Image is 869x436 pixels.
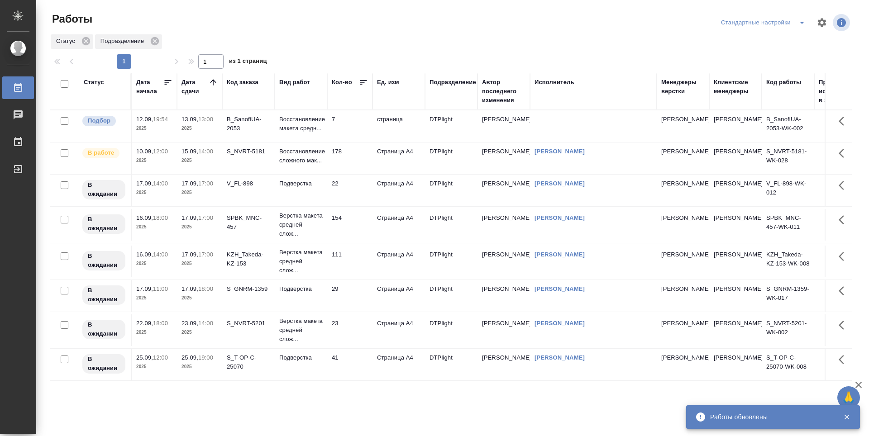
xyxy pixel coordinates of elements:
[833,280,855,302] button: Здесь прячутся важные кнопки
[327,175,372,206] td: 22
[153,214,168,221] p: 18:00
[762,142,814,174] td: S_NVRT-5181-WK-028
[661,115,705,124] p: [PERSON_NAME]
[482,78,525,105] div: Автор последнего изменения
[709,280,762,312] td: [PERSON_NAME]
[833,349,855,370] button: Здесь прячутся важные кнопки
[136,328,172,337] p: 2025
[833,110,855,132] button: Здесь прячутся важные кнопки
[181,294,218,303] p: 2025
[372,349,425,380] td: Страница А4
[181,362,218,371] p: 2025
[136,180,153,187] p: 17.09,
[661,250,705,259] p: [PERSON_NAME]
[181,328,218,337] p: 2025
[153,116,168,123] p: 19:54
[227,115,270,133] div: B_SanofiUA-2053
[719,15,811,30] div: split button
[535,214,585,221] a: [PERSON_NAME]
[714,78,757,96] div: Клиентские менеджеры
[425,110,477,142] td: DTPlight
[136,362,172,371] p: 2025
[136,354,153,361] p: 25.09,
[477,142,530,174] td: [PERSON_NAME]
[279,211,323,238] p: Верстка макета средней слож...
[535,148,585,155] a: [PERSON_NAME]
[81,213,126,235] div: Исполнитель назначен, приступать к работе пока рано
[81,147,126,159] div: Исполнитель выполняет работу
[661,78,705,96] div: Менеджеры верстки
[762,209,814,241] td: SPBK_MNC-457-WK-011
[100,37,147,46] p: Подразделение
[425,280,477,312] td: DTPlight
[181,124,218,133] p: 2025
[327,246,372,277] td: 111
[833,209,855,231] button: Здесь прячутся важные кнопки
[372,246,425,277] td: Страница А4
[51,34,93,49] div: Статус
[227,78,258,87] div: Код заказа
[181,148,198,155] p: 15.09,
[88,148,114,157] p: В работе
[153,251,168,258] p: 14:00
[477,314,530,346] td: [PERSON_NAME]
[136,251,153,258] p: 16.09,
[477,280,530,312] td: [PERSON_NAME]
[661,319,705,328] p: [PERSON_NAME]
[136,78,163,96] div: Дата начала
[837,386,860,409] button: 🙏
[710,412,830,422] div: Работы обновлены
[279,179,323,188] p: Подверстка
[535,320,585,327] a: [PERSON_NAME]
[88,251,120,270] p: В ожидании
[372,314,425,346] td: Страница А4
[372,110,425,142] td: страница
[153,320,168,327] p: 18:00
[181,180,198,187] p: 17.09,
[153,354,168,361] p: 12:00
[709,314,762,346] td: [PERSON_NAME]
[327,110,372,142] td: 7
[136,320,153,327] p: 22.09,
[762,246,814,277] td: KZH_Takeda-KZ-153-WK-008
[327,314,372,346] td: 23
[136,188,172,197] p: 2025
[279,353,323,362] p: Подверстка
[136,259,172,268] p: 2025
[762,314,814,346] td: S_NVRT-5201-WK-002
[709,175,762,206] td: [PERSON_NAME]
[198,148,213,155] p: 14:00
[198,116,213,123] p: 13:00
[833,175,855,196] button: Здесь прячутся важные кнопки
[136,148,153,155] p: 10.09,
[535,354,585,361] a: [PERSON_NAME]
[136,116,153,123] p: 12.09,
[181,320,198,327] p: 23.09,
[279,115,323,133] p: Восстановление макета средн...
[95,34,162,49] div: Подразделение
[181,116,198,123] p: 13.09,
[153,148,168,155] p: 12:00
[762,349,814,380] td: S_T-OP-C-25070-WK-008
[227,319,270,328] div: S_NVRT-5201
[181,354,198,361] p: 25.09,
[88,355,120,373] p: В ожидании
[181,214,198,221] p: 17.09,
[181,156,218,165] p: 2025
[535,78,574,87] div: Исполнитель
[227,213,270,232] div: SPBK_MNC-457
[227,147,270,156] div: S_NVRT-5181
[136,124,172,133] p: 2025
[136,214,153,221] p: 16.09,
[377,78,399,87] div: Ед. изм
[153,180,168,187] p: 14:00
[762,175,814,206] td: V_FL-898-WK-012
[81,353,126,374] div: Исполнитель назначен, приступать к работе пока рано
[279,147,323,165] p: Восстановление сложного мак...
[227,179,270,188] div: V_FL-898
[425,246,477,277] td: DTPlight
[661,147,705,156] p: [PERSON_NAME]
[153,285,168,292] p: 11:00
[425,349,477,380] td: DTPlight
[833,142,855,164] button: Здесь прячутся важные кнопки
